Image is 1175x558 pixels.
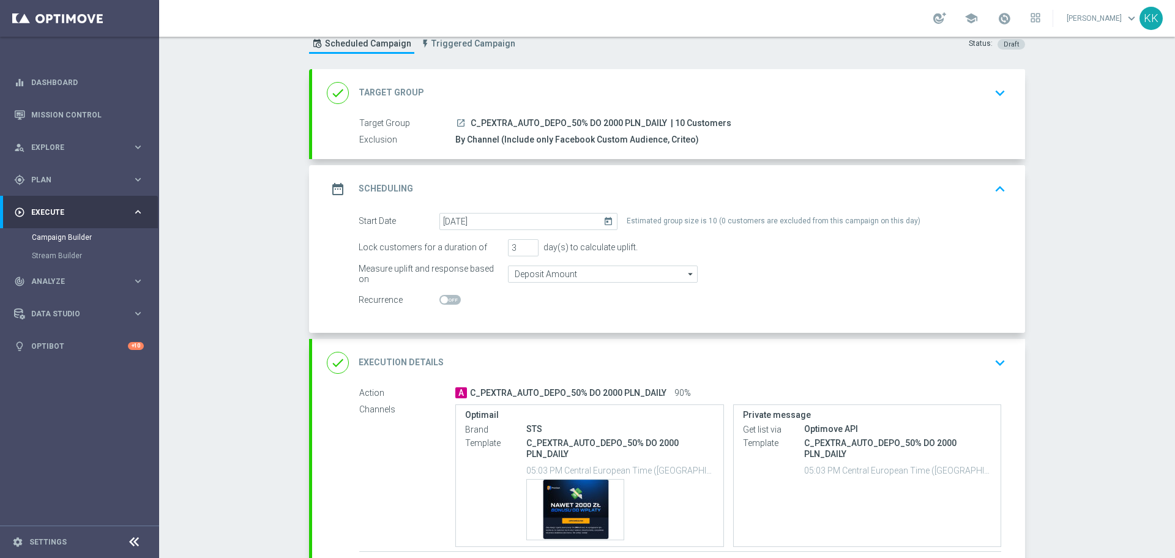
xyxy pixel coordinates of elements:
p: 05:03 PM Central European Time ([GEOGRAPHIC_DATA]) (UTC +02:00) [526,464,714,476]
a: Mission Control [31,99,144,131]
div: Start Date [359,213,439,230]
i: keyboard_arrow_right [132,308,144,319]
label: Brand [465,424,526,435]
button: keyboard_arrow_up [990,177,1010,201]
div: Status: [969,39,993,50]
button: track_changes Analyze keyboard_arrow_right [13,277,144,286]
span: keyboard_arrow_down [1125,12,1138,25]
a: Stream Builder [32,251,127,261]
i: settings [12,537,23,548]
h2: Execution Details [359,357,444,368]
div: date_range Scheduling keyboard_arrow_up [327,177,1010,201]
i: keyboard_arrow_right [132,275,144,287]
div: day(s) to calculate uplift. [539,242,638,253]
i: play_circle_outline [14,207,25,218]
div: lightbulb Optibot +10 [13,341,144,351]
button: Mission Control [13,110,144,120]
label: Get list via [743,424,804,435]
div: Plan [14,174,132,185]
p: 05:03 PM Central European Time ([GEOGRAPHIC_DATA]) (UTC +02:00) [804,464,992,476]
label: Exclusion [359,135,455,146]
p: C_PEXTRA_AUTO_DEPO_50% DO 2000 PLN_DAILY [804,437,992,459]
i: keyboard_arrow_right [132,141,144,153]
div: Data Studio [14,308,132,319]
button: keyboard_arrow_down [990,81,1010,105]
colored-tag: Draft [998,39,1025,48]
i: keyboard_arrow_up [991,180,1009,198]
a: Scheduled Campaign [309,34,414,54]
button: person_search Explore keyboard_arrow_right [13,143,144,152]
div: Mission Control [14,99,144,131]
span: A [455,387,467,398]
div: done Execution Details keyboard_arrow_down [327,351,1010,374]
span: Analyze [31,278,132,285]
span: 90% [674,388,691,399]
a: Optibot [31,330,128,362]
h2: Scheduling [359,183,413,195]
span: Explore [31,144,132,151]
p: C_PEXTRA_AUTO_DEPO_50% DO 2000 PLN_DAILY [526,437,714,459]
span: Draft [1004,40,1019,48]
a: Settings [29,538,67,546]
div: done Target Group keyboard_arrow_down [327,81,1010,105]
div: STS [526,423,714,435]
div: Dashboard [14,66,144,99]
div: By Channel (Include only Facebook Custom Audience, Criteo) [455,133,1001,146]
div: Recurrence [359,292,439,309]
div: Lock customers for a duration of [359,239,502,256]
span: Data Studio [31,310,132,318]
i: keyboard_arrow_right [132,206,144,218]
i: person_search [14,142,25,153]
a: [PERSON_NAME]keyboard_arrow_down [1065,9,1140,28]
i: lightbulb [14,341,25,352]
a: Triggered Campaign [417,34,518,54]
label: Template [743,437,804,448]
div: Optibot [14,330,144,362]
div: Data Studio keyboard_arrow_right [13,309,144,319]
input: Deposit Amount [508,266,698,283]
span: Triggered Campaign [431,39,515,49]
span: Scheduled Campaign [325,39,411,49]
label: Action [359,388,455,399]
i: today [603,213,617,226]
span: C_PEXTRA_AUTO_DEPO_50% DO 2000 PLN_DAILY [470,388,666,399]
i: equalizer [14,77,25,88]
button: play_circle_outline Execute keyboard_arrow_right [13,207,144,217]
span: | 10 Customers [671,118,731,129]
i: done [327,82,349,104]
span: Plan [31,176,132,184]
div: Stream Builder [32,247,158,265]
i: done [327,352,349,374]
div: KK [1140,7,1163,30]
label: Template [465,437,526,448]
label: Optimail [465,410,714,420]
span: C_PEXTRA_AUTO_DEPO_50% DO 2000 PLN_DAILY [471,118,667,129]
i: keyboard_arrow_right [132,174,144,185]
div: Explore [14,142,132,153]
div: Measure uplift and response based on [359,266,502,283]
button: gps_fixed Plan keyboard_arrow_right [13,175,144,185]
div: Optimove API [804,423,992,435]
h2: Target Group [359,87,424,99]
div: Execute [14,207,132,218]
div: Estimated group size is 10 (0 customers are excluded from this campaign on this day) [627,213,920,230]
label: Channels [359,404,455,415]
div: Analyze [14,276,132,287]
i: launch [456,118,466,128]
div: +10 [128,342,144,350]
label: Target Group [359,118,455,129]
a: Dashboard [31,66,144,99]
a: Campaign Builder [32,232,127,242]
button: equalizer Dashboard [13,78,144,87]
i: date_range [327,178,349,200]
i: keyboard_arrow_down [991,354,1009,372]
label: Private message [743,410,992,420]
span: school [964,12,978,25]
div: Campaign Builder [32,228,158,247]
span: Execute [31,209,132,216]
i: keyboard_arrow_down [991,84,1009,102]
